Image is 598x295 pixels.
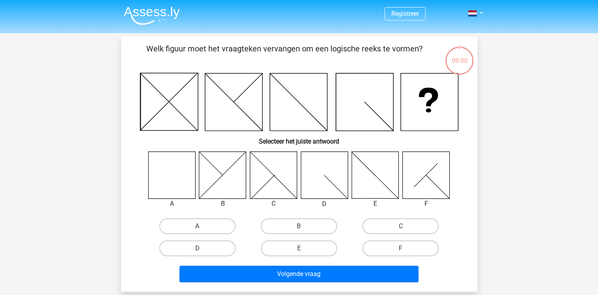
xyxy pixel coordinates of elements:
label: A [159,218,236,234]
div: B [193,199,253,208]
div: E [345,199,405,208]
div: D [295,199,355,209]
label: E [261,240,337,256]
img: Assessly [124,6,180,25]
button: Volgende vraag [179,266,419,282]
a: Registreer [391,10,419,17]
h6: Selecteer het juiste antwoord [134,131,465,145]
label: C [362,218,439,234]
div: A [142,199,202,208]
label: B [261,218,337,234]
div: 09:00 [445,46,474,66]
p: Welk figuur moet het vraagteken vervangen om een logische reeks te vormen? [134,43,435,66]
label: F [362,240,439,256]
label: D [159,240,236,256]
div: C [244,199,304,208]
div: F [396,199,456,208]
